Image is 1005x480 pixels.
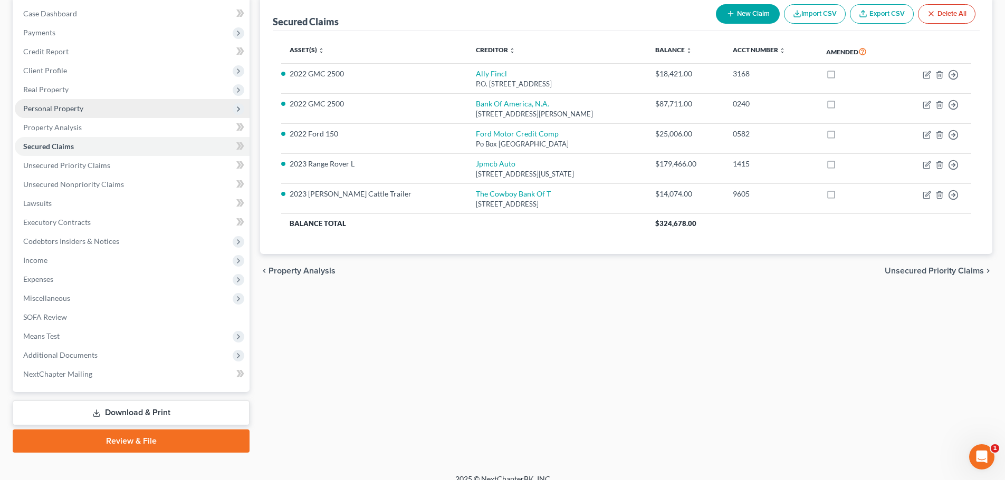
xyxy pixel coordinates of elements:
span: SOFA Review [23,312,67,321]
a: Download & Print [13,400,250,425]
button: Delete All [918,4,975,24]
span: NextChapter Mailing [23,369,92,378]
a: SOFA Review [15,308,250,327]
button: New Claim [716,4,780,24]
a: Unsecured Nonpriority Claims [15,175,250,194]
li: 2022 GMC 2500 [290,99,458,109]
div: $179,466.00 [655,159,716,169]
span: Additional Documents [23,350,98,359]
span: Executory Contracts [23,218,91,227]
i: unfold_more [318,47,324,54]
a: Unsecured Priority Claims [15,156,250,175]
li: 2022 Ford 150 [290,129,458,139]
span: Case Dashboard [23,9,77,18]
div: [STREET_ADDRESS][US_STATE] [476,169,638,179]
th: Amended [818,40,895,64]
a: Ford Motor Credit Comp [476,129,559,138]
div: 0240 [733,99,809,109]
a: Ally Fincl [476,69,507,78]
span: Credit Report [23,47,69,56]
span: Unsecured Priority Claims [885,267,984,275]
a: NextChapter Mailing [15,365,250,384]
a: Export CSV [850,4,914,24]
li: 2023 [PERSON_NAME] Cattle Trailer [290,189,458,199]
a: Acct Number unfold_more [733,46,786,54]
div: 1415 [733,159,809,169]
div: $18,421.00 [655,68,716,79]
li: 2023 Range Rover L [290,159,458,169]
span: Means Test [23,331,60,340]
div: $14,074.00 [655,189,716,199]
a: Balance unfold_more [655,46,692,54]
div: 9605 [733,189,809,199]
iframe: Intercom live chat [969,444,994,469]
button: chevron_left Property Analysis [260,267,336,275]
div: Po Box [GEOGRAPHIC_DATA] [476,139,638,149]
i: unfold_more [509,47,515,54]
div: $25,006.00 [655,129,716,139]
a: Property Analysis [15,118,250,137]
button: Import CSV [784,4,846,24]
i: unfold_more [686,47,692,54]
span: Personal Property [23,104,83,113]
a: The Cowboy Bank Of T [476,189,551,198]
span: Property Analysis [269,267,336,275]
a: Credit Report [15,42,250,61]
div: $87,711.00 [655,99,716,109]
div: P.O. [STREET_ADDRESS] [476,79,638,89]
span: Payments [23,28,55,37]
div: [STREET_ADDRESS][PERSON_NAME] [476,109,638,119]
div: 3168 [733,68,809,79]
span: Secured Claims [23,142,74,151]
i: chevron_left [260,267,269,275]
div: Secured Claims [273,15,339,28]
button: Unsecured Priority Claims chevron_right [885,267,992,275]
span: Real Property [23,85,69,94]
span: Unsecured Nonpriority Claims [23,180,124,189]
a: Review & File [13,429,250,453]
span: Income [23,256,47,265]
span: Lawsuits [23,199,52,208]
span: Property Analysis [23,123,82,132]
span: Codebtors Insiders & Notices [23,237,119,246]
i: unfold_more [779,47,786,54]
span: Miscellaneous [23,293,70,302]
i: chevron_right [984,267,992,275]
th: Balance Total [281,214,647,233]
div: 0582 [733,129,809,139]
span: $324,678.00 [655,219,696,228]
a: Jpmcb Auto [476,159,515,168]
a: Asset(s) unfold_more [290,46,324,54]
li: 2022 GMC 2500 [290,68,458,79]
div: [STREET_ADDRESS] [476,199,638,209]
a: Bank Of America, N.A. [476,99,549,108]
span: 1 [991,444,999,453]
a: Lawsuits [15,194,250,213]
a: Creditor unfold_more [476,46,515,54]
span: Expenses [23,275,53,283]
a: Secured Claims [15,137,250,156]
a: Executory Contracts [15,213,250,232]
span: Client Profile [23,66,67,75]
a: Case Dashboard [15,4,250,23]
span: Unsecured Priority Claims [23,161,110,170]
